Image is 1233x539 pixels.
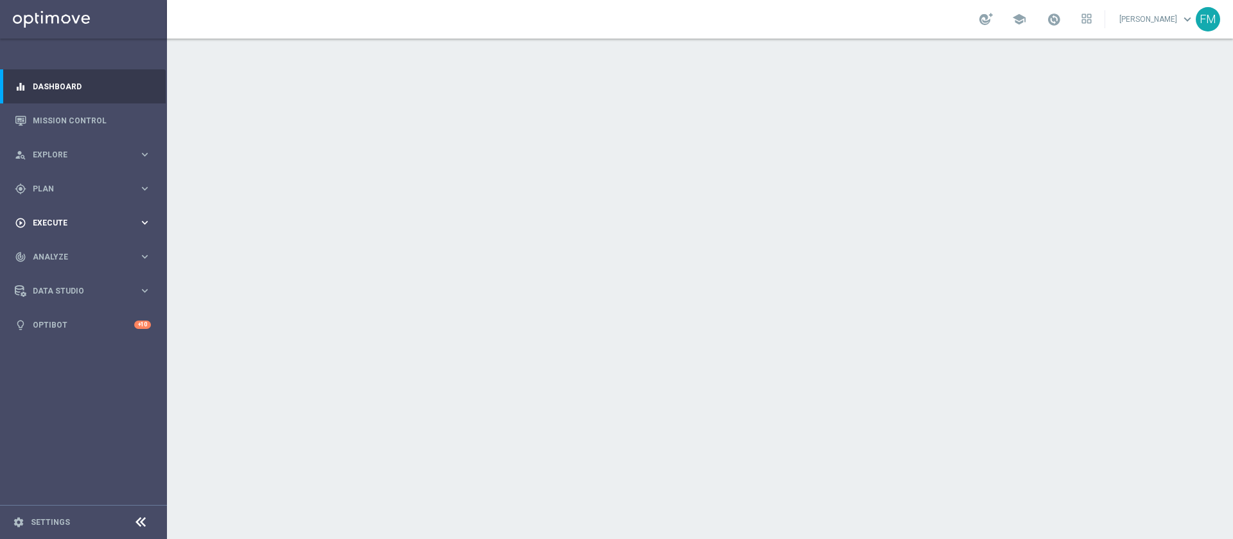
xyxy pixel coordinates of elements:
a: [PERSON_NAME]keyboard_arrow_down [1118,10,1196,29]
div: Execute [15,217,139,229]
button: equalizer Dashboard [14,82,152,92]
button: play_circle_outline Execute keyboard_arrow_right [14,218,152,228]
button: lightbulb Optibot +10 [14,320,152,330]
div: Data Studio [15,285,139,297]
div: FM [1196,7,1220,31]
span: Explore [33,151,139,159]
span: Data Studio [33,287,139,295]
i: keyboard_arrow_right [139,251,151,263]
div: Analyze [15,251,139,263]
a: Optibot [33,308,134,342]
button: gps_fixed Plan keyboard_arrow_right [14,184,152,194]
i: keyboard_arrow_right [139,216,151,229]
div: Optibot [15,308,151,342]
div: Plan [15,183,139,195]
div: Explore [15,149,139,161]
i: lightbulb [15,319,26,331]
span: keyboard_arrow_down [1180,12,1194,26]
i: settings [13,517,24,528]
i: track_changes [15,251,26,263]
div: Mission Control [15,103,151,137]
i: person_search [15,149,26,161]
a: Mission Control [33,103,151,137]
div: +10 [134,321,151,329]
i: keyboard_arrow_right [139,285,151,297]
button: Mission Control [14,116,152,126]
span: school [1012,12,1026,26]
span: Analyze [33,253,139,261]
a: Settings [31,518,70,526]
button: person_search Explore keyboard_arrow_right [14,150,152,160]
a: Dashboard [33,69,151,103]
i: equalizer [15,81,26,93]
i: gps_fixed [15,183,26,195]
i: play_circle_outline [15,217,26,229]
i: keyboard_arrow_right [139,182,151,195]
div: Dashboard [15,69,151,103]
button: track_changes Analyze keyboard_arrow_right [14,252,152,262]
span: Plan [33,185,139,193]
button: Data Studio keyboard_arrow_right [14,286,152,296]
span: Execute [33,219,139,227]
i: keyboard_arrow_right [139,148,151,161]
